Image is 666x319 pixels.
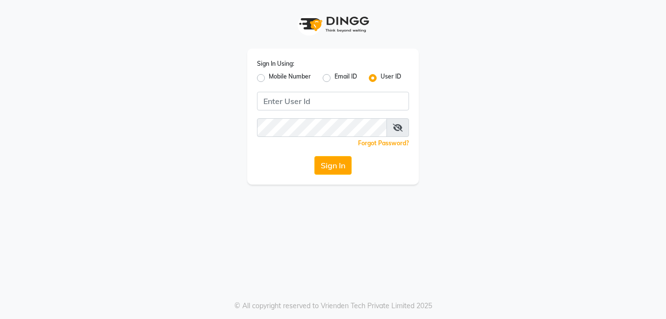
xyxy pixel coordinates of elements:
[269,72,311,84] label: Mobile Number
[257,59,294,68] label: Sign In Using:
[334,72,357,84] label: Email ID
[294,10,372,39] img: logo1.svg
[257,118,387,137] input: Username
[314,156,352,175] button: Sign In
[358,139,409,147] a: Forgot Password?
[257,92,409,110] input: Username
[381,72,401,84] label: User ID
